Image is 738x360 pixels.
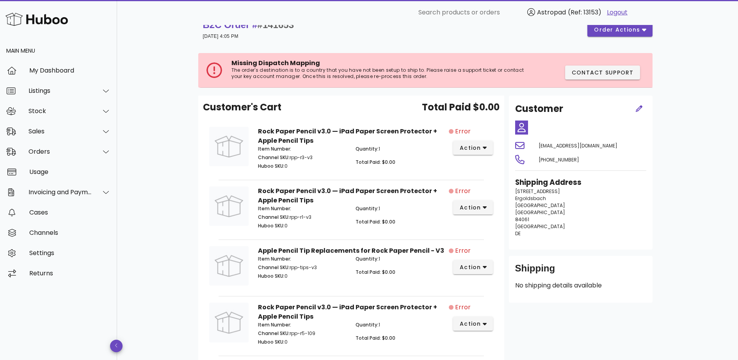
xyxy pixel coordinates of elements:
div: Channels [29,229,111,236]
span: action [459,263,481,271]
span: Error [455,303,471,312]
p: 1 [356,321,444,328]
img: Product Image [209,186,249,226]
p: 1 [356,145,444,153]
span: Huboo SKU: [258,273,285,279]
span: Item Number: [258,145,291,152]
img: Product Image [209,246,249,286]
div: Settings [29,249,111,257]
span: action [459,320,481,328]
span: Total Paid: $0.00 [356,159,395,165]
span: [GEOGRAPHIC_DATA] [515,202,565,209]
button: order actions [587,23,652,37]
span: Huboo SKU: [258,222,285,229]
span: Total Paid: $0.00 [356,269,395,275]
span: [PHONE_NUMBER] [539,156,579,163]
span: Error [455,186,471,196]
div: Listings [28,87,92,94]
span: Item Number: [258,255,291,262]
img: Product Image [209,127,249,166]
span: Total Paid: $0.00 [356,335,395,341]
span: Total Paid: $0.00 [356,218,395,225]
button: Contact Support [565,66,640,80]
button: action [453,317,493,331]
div: Sales [28,128,92,135]
div: My Dashboard [29,67,111,74]
span: Ergoldsbach [515,195,546,202]
span: Error [455,127,471,136]
span: Quantity: [356,255,379,262]
span: Error [455,246,471,255]
span: Channel SKU: [258,154,290,161]
strong: Apple Pencil Tip Replacements for Rock Paper Pencil - V3 [258,246,444,255]
span: Huboo SKU: [258,339,285,345]
span: action [459,204,481,212]
p: rpp-r1-v3 [258,214,347,221]
span: Item Number: [258,205,291,212]
span: Channel SKU: [258,214,290,220]
button: action [453,260,493,274]
p: No shipping details available [515,281,646,290]
span: (Ref: 13153) [568,8,601,17]
div: Invoicing and Payments [28,188,92,196]
span: [GEOGRAPHIC_DATA] [515,209,565,216]
div: Shipping [515,262,646,281]
span: DE [515,230,521,237]
span: Total Paid $0.00 [422,100,500,114]
div: Cases [29,209,111,216]
span: Quantity: [356,321,379,328]
span: order actions [594,26,640,34]
a: Logout [607,8,628,17]
span: Contact Support [571,69,634,77]
small: [DATE] 4:05 PM [203,34,238,39]
span: [STREET_ADDRESS] [515,188,560,195]
span: Quantity: [356,205,379,212]
p: 0 [258,273,347,280]
span: Quantity: [356,145,379,152]
span: [GEOGRAPHIC_DATA] [515,223,565,230]
p: 0 [258,339,347,346]
p: rpp-r5-109 [258,330,347,337]
div: Returns [29,270,111,277]
img: Product Image [209,303,249,342]
strong: Rock Paper Pencil v3.0 — iPad Paper Screen Protector + Apple Pencil Tips [258,127,437,145]
strong: Rock Paper Pencil v3.0 — iPad Paper Screen Protector + Apple Pencil Tips [258,186,437,205]
span: action [459,144,481,152]
span: Customer's Cart [203,100,281,114]
p: 1 [356,205,444,212]
button: action [453,141,493,155]
p: rpp-r3-v3 [258,154,347,161]
p: 1 [356,255,444,262]
div: Usage [29,168,111,176]
strong: Rock Paper Pencil v3.0 — iPad Paper Screen Protector + Apple Pencil Tips [258,303,437,321]
div: Orders [28,148,92,155]
span: [EMAIL_ADDRESS][DOMAIN_NAME] [539,142,617,149]
div: Stock [28,107,92,115]
span: Channel SKU: [258,330,290,337]
p: 0 [258,163,347,170]
p: The order's destination is to a country that you have not been setup to ship to. Please raise a s... [231,67,527,80]
span: Item Number: [258,321,291,328]
h3: Shipping Address [515,177,646,188]
span: 84061 [515,216,529,223]
span: Channel SKU: [258,264,290,271]
h2: Customer [515,102,563,116]
span: Missing Dispatch Mapping [231,59,320,67]
span: Huboo SKU: [258,163,285,169]
p: 0 [258,222,347,229]
button: action [453,200,493,215]
img: Huboo Logo [5,11,68,28]
span: Astropad [537,8,566,17]
p: rpp-tips-v3 [258,264,347,271]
